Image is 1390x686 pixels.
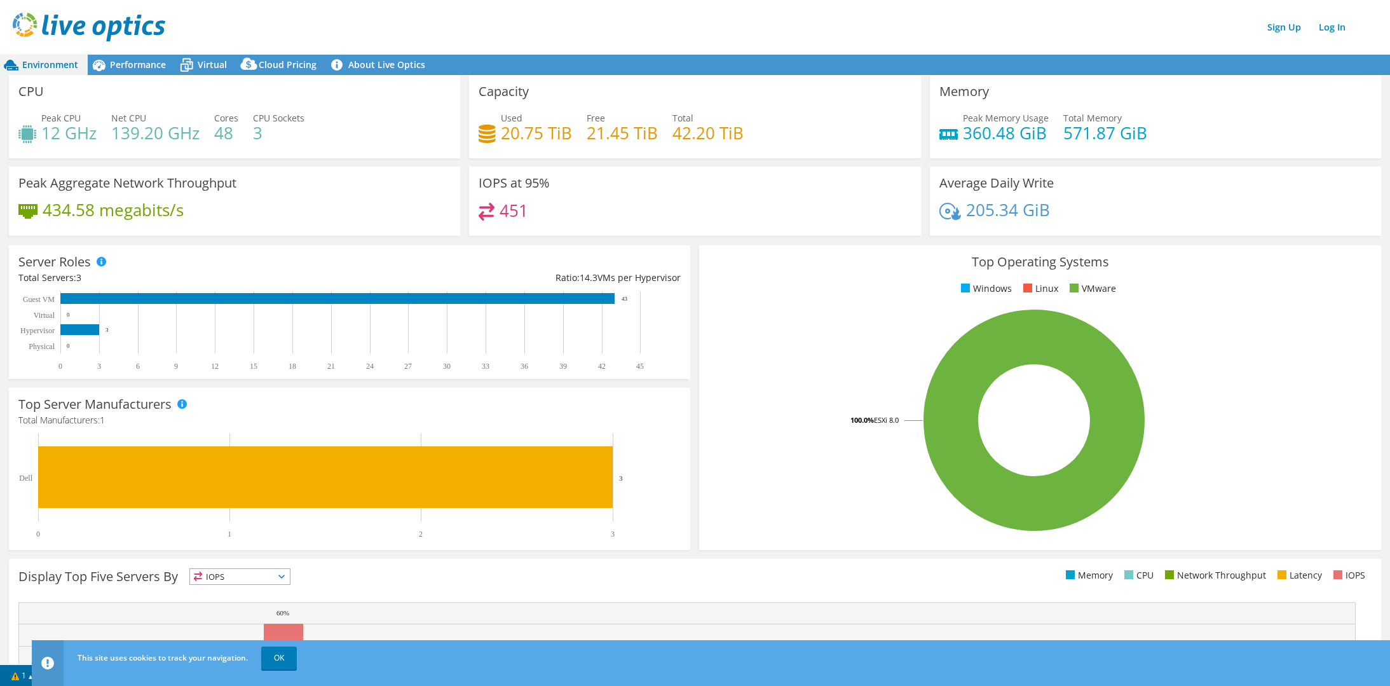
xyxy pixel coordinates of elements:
[18,271,350,285] div: Total Servers:
[404,362,412,371] text: 27
[214,112,238,124] span: Cores
[1274,568,1322,582] li: Latency
[259,58,317,71] span: Cloud Pricing
[672,126,744,140] h4: 42.20 TiB
[18,413,681,427] h4: Total Manufacturers:
[419,530,423,539] text: 2
[253,112,304,124] span: CPU Sockets
[939,176,1054,190] h3: Average Daily Write
[20,326,55,335] text: Hypervisor
[1063,126,1147,140] h4: 571.87 GiB
[36,530,40,539] text: 0
[67,312,70,318] text: 0
[1063,568,1113,582] li: Memory
[190,569,290,584] span: IOPS
[939,85,989,99] h3: Memory
[482,362,489,371] text: 33
[1261,18,1307,36] a: Sign Up
[78,652,248,663] span: This site uses cookies to track your navigation.
[18,255,91,269] h3: Server Roles
[13,13,165,41] img: live_optics_svg.svg
[228,530,231,539] text: 1
[136,362,140,371] text: 6
[443,362,451,371] text: 30
[611,530,615,539] text: 3
[18,397,172,411] h3: Top Server Manufacturers
[100,414,105,426] span: 1
[18,176,236,190] h3: Peak Aggregate Network Throughput
[326,55,435,75] a: About Live Optics
[18,85,44,99] h3: CPU
[23,295,55,304] text: Guest VM
[43,203,184,217] h4: 434.58 megabits/s
[110,58,166,71] span: Performance
[598,362,606,371] text: 42
[966,203,1050,217] h4: 205.34 GiB
[521,362,528,371] text: 36
[1312,18,1352,36] a: Log In
[636,362,644,371] text: 45
[41,112,81,124] span: Peak CPU
[501,126,572,140] h4: 20.75 TiB
[1330,568,1365,582] li: IOPS
[211,362,219,371] text: 12
[1020,282,1058,296] li: Linux
[97,362,101,371] text: 3
[67,343,70,349] text: 0
[672,112,693,124] span: Total
[214,126,238,140] h4: 48
[111,112,146,124] span: Net CPU
[261,647,297,669] a: OK
[29,342,55,351] text: Physical
[958,282,1012,296] li: Windows
[41,126,97,140] h4: 12 GHz
[479,176,550,190] h3: IOPS at 95%
[709,255,1371,269] h3: Top Operating Systems
[250,362,257,371] text: 15
[3,668,42,683] a: 1
[479,85,529,99] h3: Capacity
[587,126,658,140] h4: 21.45 TiB
[963,112,1049,124] span: Peak Memory Usage
[1121,568,1154,582] li: CPU
[963,126,1049,140] h4: 360.48 GiB
[253,126,304,140] h4: 3
[500,203,528,217] h4: 451
[19,474,32,483] text: Dell
[198,58,227,71] span: Virtual
[22,58,78,71] span: Environment
[1066,282,1116,296] li: VMware
[619,474,623,482] text: 3
[34,311,55,320] text: Virtual
[276,609,289,617] text: 60%
[350,271,681,285] div: Ratio: VMs per Hypervisor
[587,112,605,124] span: Free
[501,112,522,124] span: Used
[366,362,374,371] text: 24
[111,126,200,140] h4: 139.20 GHz
[850,415,874,425] tspan: 100.0%
[559,362,567,371] text: 39
[580,271,597,284] span: 14.3
[622,296,628,302] text: 43
[1162,568,1266,582] li: Network Throughput
[76,271,81,284] span: 3
[327,362,335,371] text: 21
[1063,112,1122,124] span: Total Memory
[289,362,296,371] text: 18
[58,362,62,371] text: 0
[106,327,109,333] text: 3
[874,415,899,425] tspan: ESXi 8.0
[174,362,178,371] text: 9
